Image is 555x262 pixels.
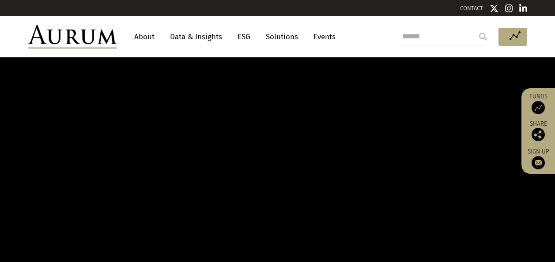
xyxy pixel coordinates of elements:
[532,128,545,141] img: Share this post
[233,29,255,45] a: ESG
[28,25,117,49] img: Aurum
[460,5,483,11] a: CONTACT
[526,121,551,141] div: Share
[166,29,227,45] a: Data & Insights
[309,29,336,45] a: Events
[532,101,545,114] img: Access Funds
[532,156,545,169] img: Sign up to our newsletter
[130,29,159,45] a: About
[261,29,302,45] a: Solutions
[505,4,513,13] img: Instagram icon
[519,4,527,13] img: Linkedin icon
[490,4,498,13] img: Twitter icon
[474,28,492,45] input: Submit
[526,93,551,114] a: Funds
[526,148,551,169] a: Sign up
